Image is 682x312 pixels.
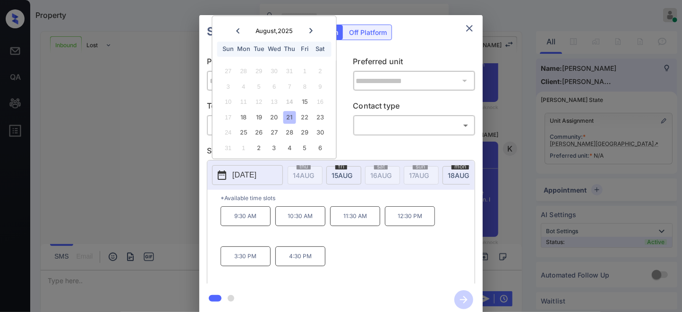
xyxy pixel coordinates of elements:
[207,56,329,71] p: Preferred community
[283,65,296,78] div: Not available Thursday, July 31st, 2025
[237,96,250,109] div: Not available Monday, August 11th, 2025
[222,96,235,109] div: Not available Sunday, August 10th, 2025
[253,96,265,109] div: Not available Tuesday, August 12th, 2025
[253,43,265,56] div: Tue
[222,142,235,154] div: Not available Sunday, August 31st, 2025
[443,166,477,185] div: date-select
[326,166,361,185] div: date-select
[314,80,326,93] div: Not available Saturday, August 9th, 2025
[452,164,469,169] span: mon
[268,126,281,139] div: Choose Wednesday, August 27th, 2025
[253,111,265,124] div: Choose Tuesday, August 19th, 2025
[298,111,311,124] div: Choose Friday, August 22nd, 2025
[298,96,311,109] div: Choose Friday, August 15th, 2025
[268,43,281,56] div: Wed
[283,43,296,56] div: Thu
[221,206,271,226] p: 9:30 AM
[253,80,265,93] div: Not available Tuesday, August 5th, 2025
[460,19,479,38] button: close
[298,142,311,154] div: Choose Friday, September 5th, 2025
[283,80,296,93] div: Not available Thursday, August 7th, 2025
[298,126,311,139] div: Choose Friday, August 29th, 2025
[314,96,326,109] div: Not available Saturday, August 16th, 2025
[207,100,329,115] p: Tour type
[222,111,235,124] div: Not available Sunday, August 17th, 2025
[335,164,347,169] span: fri
[385,206,435,226] p: 12:30 PM
[237,80,250,93] div: Not available Monday, August 4th, 2025
[237,65,250,78] div: Not available Monday, July 28th, 2025
[207,145,475,160] p: Select slot
[253,126,265,139] div: Choose Tuesday, August 26th, 2025
[283,126,296,139] div: Choose Thursday, August 28th, 2025
[222,43,235,56] div: Sun
[298,80,311,93] div: Not available Friday, August 8th, 2025
[237,142,250,154] div: Not available Monday, September 1st, 2025
[268,142,281,154] div: Choose Wednesday, September 3rd, 2025
[344,25,392,40] div: Off Platform
[222,80,235,93] div: Not available Sunday, August 3rd, 2025
[237,111,250,124] div: Choose Monday, August 18th, 2025
[332,171,352,179] span: 15 AUG
[314,111,326,124] div: Choose Saturday, August 23rd, 2025
[221,190,475,206] p: *Available time slots
[268,96,281,109] div: Not available Wednesday, August 13th, 2025
[298,43,311,56] div: Fri
[275,206,325,226] p: 10:30 AM
[448,171,469,179] span: 18 AUG
[283,111,296,124] div: Choose Thursday, August 21st, 2025
[232,169,256,181] p: [DATE]
[283,96,296,109] div: Not available Thursday, August 14th, 2025
[253,65,265,78] div: Not available Tuesday, July 29th, 2025
[222,65,235,78] div: Not available Sunday, July 27th, 2025
[212,165,283,185] button: [DATE]
[215,64,333,156] div: month 2025-08
[283,142,296,154] div: Choose Thursday, September 4th, 2025
[268,80,281,93] div: Not available Wednesday, August 6th, 2025
[314,43,326,56] div: Sat
[221,246,271,266] p: 3:30 PM
[209,118,327,133] div: In Person
[353,100,476,115] p: Contact type
[330,206,380,226] p: 11:30 AM
[275,246,325,266] p: 4:30 PM
[268,65,281,78] div: Not available Wednesday, July 30th, 2025
[298,65,311,78] div: Not available Friday, August 1st, 2025
[237,43,250,56] div: Mon
[237,126,250,139] div: Choose Monday, August 25th, 2025
[314,65,326,78] div: Not available Saturday, August 2nd, 2025
[222,126,235,139] div: Not available Sunday, August 24th, 2025
[253,142,265,154] div: Choose Tuesday, September 2nd, 2025
[353,56,476,71] p: Preferred unit
[268,111,281,124] div: Choose Wednesday, August 20th, 2025
[314,126,326,139] div: Choose Saturday, August 30th, 2025
[199,15,296,48] h2: Schedule Tour
[314,142,326,154] div: Choose Saturday, September 6th, 2025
